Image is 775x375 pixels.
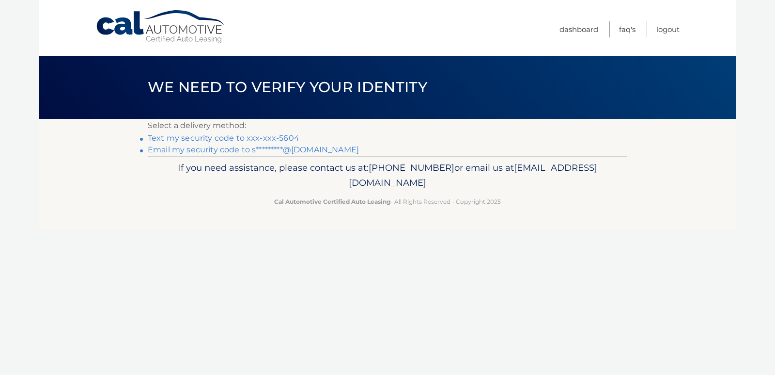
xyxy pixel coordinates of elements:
a: Logout [656,21,680,37]
a: Email my security code to s*********@[DOMAIN_NAME] [148,145,359,154]
a: Text my security code to xxx-xxx-5604 [148,133,299,143]
p: - All Rights Reserved - Copyright 2025 [154,196,621,207]
span: We need to verify your identity [148,78,427,96]
span: [PHONE_NUMBER] [369,162,454,173]
strong: Cal Automotive Certified Auto Leasing [274,198,390,205]
p: If you need assistance, please contact us at: or email us at [154,160,621,191]
p: Select a delivery method: [148,119,627,132]
a: Cal Automotive [95,10,226,44]
a: FAQ's [619,21,635,37]
a: Dashboard [559,21,598,37]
